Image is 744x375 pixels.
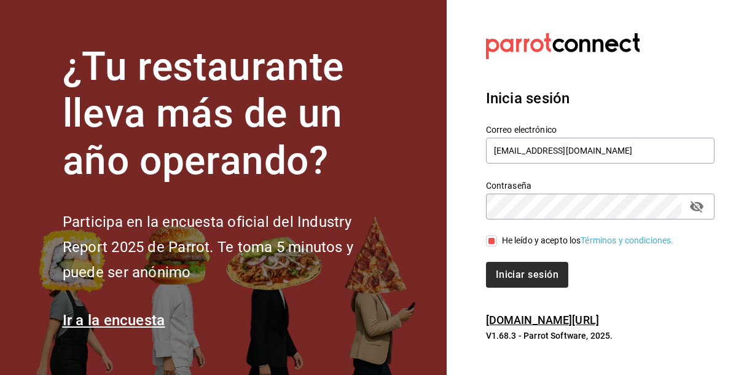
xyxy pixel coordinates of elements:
label: Correo electrónico [486,125,715,133]
button: Iniciar sesión [486,262,568,288]
h2: Participa en la encuesta oficial del Industry Report 2025 de Parrot. Te toma 5 minutos y puede se... [63,210,394,285]
h3: Inicia sesión [486,87,715,109]
p: V1.68.3 - Parrot Software, 2025. [486,330,715,342]
button: passwordField [686,196,707,217]
a: Términos y condiciones. [581,235,673,245]
h1: ¿Tu restaurante lleva más de un año operando? [63,44,394,185]
label: Contraseña [486,181,715,189]
a: Ir a la encuesta [63,312,165,329]
a: [DOMAIN_NAME][URL] [486,314,599,326]
input: Ingresa tu correo electrónico [486,138,715,164]
div: He leído y acepto los [502,234,674,247]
